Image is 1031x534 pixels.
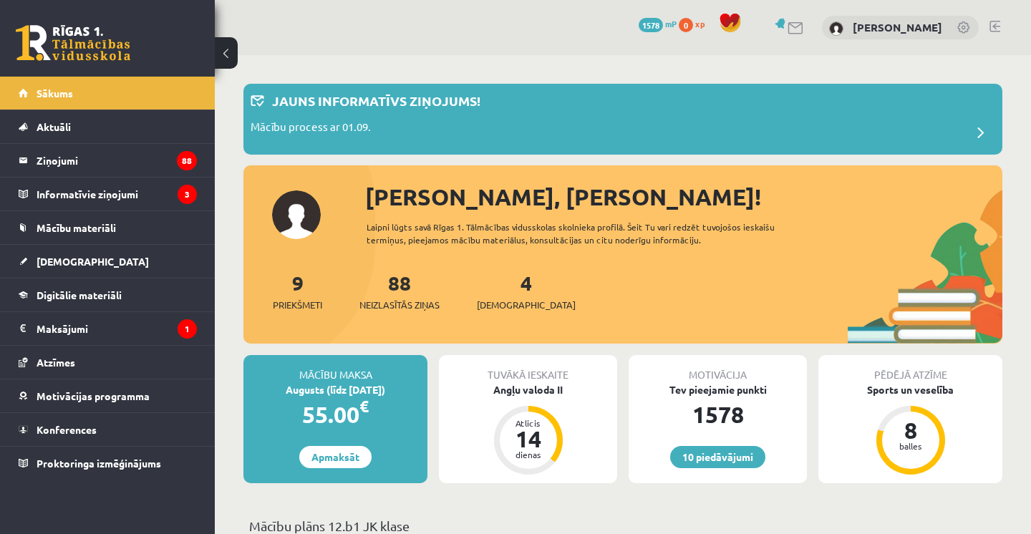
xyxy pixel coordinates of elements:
span: Priekšmeti [273,298,322,312]
a: Proktoringa izmēģinājums [19,447,197,480]
div: 55.00 [243,397,427,432]
a: 4[DEMOGRAPHIC_DATA] [477,270,576,312]
p: Jauns informatīvs ziņojums! [272,91,480,110]
div: [PERSON_NAME], [PERSON_NAME]! [365,180,1002,214]
a: 0 xp [679,18,712,29]
span: 1578 [639,18,663,32]
span: € [359,396,369,417]
span: Mācību materiāli [37,221,116,234]
div: Atlicis [507,419,550,427]
div: Pēdējā atzīme [818,355,1002,382]
div: Laipni lūgts savā Rīgas 1. Tālmācības vidusskolas skolnieka profilā. Šeit Tu vari redzēt tuvojošo... [367,220,822,246]
a: 9Priekšmeti [273,270,322,312]
span: Sākums [37,87,73,99]
span: Motivācijas programma [37,389,150,402]
a: Sākums [19,77,197,110]
div: Tuvākā ieskaite [439,355,617,382]
p: Mācību process ar 01.09. [251,119,371,139]
i: 88 [177,151,197,170]
a: 1578 mP [639,18,677,29]
a: [PERSON_NAME] [853,20,942,34]
a: Aktuāli [19,110,197,143]
div: Augusts (līdz [DATE]) [243,382,427,397]
a: 10 piedāvājumi [670,446,765,468]
span: Aktuāli [37,120,71,133]
div: 8 [889,419,932,442]
a: Rīgas 1. Tālmācības vidusskola [16,25,130,61]
a: Motivācijas programma [19,379,197,412]
span: 0 [679,18,693,32]
div: 1578 [629,397,807,432]
span: Proktoringa izmēģinājums [37,457,161,470]
div: balles [889,442,932,450]
span: Konferences [37,423,97,436]
a: Jauns informatīvs ziņojums! Mācību process ar 01.09. [251,91,995,147]
i: 3 [178,185,197,204]
a: Atzīmes [19,346,197,379]
a: Angļu valoda II Atlicis 14 dienas [439,382,617,477]
span: Neizlasītās ziņas [359,298,440,312]
a: Informatīvie ziņojumi3 [19,178,197,210]
a: Apmaksāt [299,446,372,468]
span: [DEMOGRAPHIC_DATA] [477,298,576,312]
div: Mācību maksa [243,355,427,382]
a: Konferences [19,413,197,446]
a: Maksājumi1 [19,312,197,345]
legend: Ziņojumi [37,144,197,177]
a: Mācību materiāli [19,211,197,244]
div: 14 [507,427,550,450]
i: 1 [178,319,197,339]
span: [DEMOGRAPHIC_DATA] [37,255,149,268]
a: 88Neizlasītās ziņas [359,270,440,312]
legend: Informatīvie ziņojumi [37,178,197,210]
img: Evelīna Marija Beitāne [829,21,843,36]
div: Angļu valoda II [439,382,617,397]
div: dienas [507,450,550,459]
span: mP [665,18,677,29]
div: Sports un veselība [818,382,1002,397]
a: [DEMOGRAPHIC_DATA] [19,245,197,278]
legend: Maksājumi [37,312,197,345]
a: Ziņojumi88 [19,144,197,177]
a: Digitālie materiāli [19,278,197,311]
div: Tev pieejamie punkti [629,382,807,397]
span: xp [695,18,705,29]
div: Motivācija [629,355,807,382]
span: Digitālie materiāli [37,288,122,301]
span: Atzīmes [37,356,75,369]
a: Sports un veselība 8 balles [818,382,1002,477]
